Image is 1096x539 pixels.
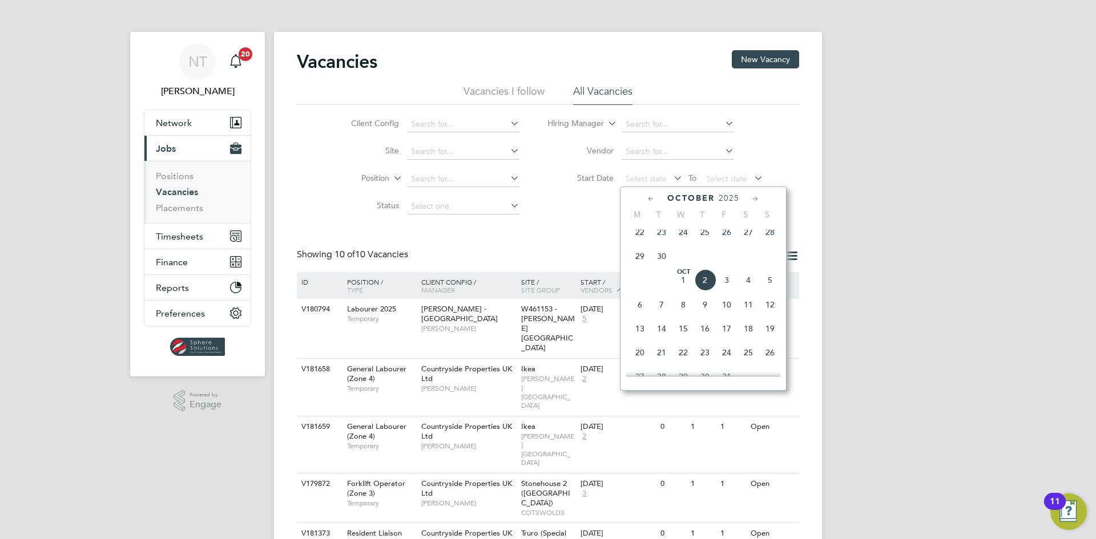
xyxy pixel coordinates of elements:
[672,366,694,387] span: 29
[651,366,672,387] span: 28
[735,209,756,220] span: S
[581,432,588,441] span: 2
[759,342,781,363] span: 26
[756,209,778,220] span: S
[156,171,194,181] a: Positions
[421,479,512,498] span: Countryside Properties UK Ltd
[548,173,614,183] label: Start Date
[347,384,416,393] span: Temporary
[224,43,247,80] a: 20
[156,117,192,128] span: Network
[407,116,519,132] input: Search for...
[670,209,691,220] span: W
[521,508,575,517] span: COTSWOLDS
[418,272,518,299] div: Client Config /
[130,32,265,376] nav: Main navigation
[759,318,781,339] span: 19
[626,209,648,220] span: M
[748,473,797,495] div: Open
[738,269,759,291] span: 4
[651,342,672,363] span: 21
[694,366,716,387] span: 30
[333,145,399,156] label: Site
[581,422,655,432] div: [DATE]
[651,245,672,267] span: 30
[297,50,377,73] h2: Vacancies
[156,257,188,268] span: Finance
[464,84,545,105] li: Vacancies I follow
[144,110,251,135] button: Network
[421,499,515,508] span: [PERSON_NAME]
[174,390,222,412] a: Powered byEngage
[713,209,735,220] span: F
[299,299,339,320] div: V180794
[716,269,738,291] span: 3
[521,432,575,467] span: [PERSON_NAME][GEOGRAPHIC_DATA]
[190,390,221,400] span: Powered by
[335,249,408,260] span: 10 Vacancies
[299,416,339,437] div: V181659
[651,294,672,315] span: 7
[347,499,416,508] span: Temporary
[759,221,781,243] span: 28
[629,342,651,363] span: 20
[144,84,251,98] span: Nathan Taylor
[347,304,396,314] span: Labourer 2025
[719,193,739,203] span: 2025
[1050,493,1087,530] button: Open Resource Center, 11 new notifications
[738,342,759,363] span: 25
[170,338,225,356] img: spheresolutions-logo-retina.png
[622,116,734,132] input: Search for...
[658,473,687,495] div: 0
[421,364,512,383] span: Countryside Properties UK Ltd
[688,416,718,437] div: 1
[521,374,575,410] span: [PERSON_NAME][GEOGRAPHIC_DATA]
[694,221,716,243] span: 25
[239,47,252,61] span: 20
[688,473,718,495] div: 1
[421,285,455,294] span: Manager
[156,187,198,197] a: Vacancies
[651,221,672,243] span: 23
[716,366,738,387] span: 31
[581,529,655,538] div: [DATE]
[144,301,251,326] button: Preferences
[716,318,738,339] span: 17
[188,54,207,69] span: NT
[581,374,588,384] span: 2
[581,314,588,324] span: 5
[581,364,655,374] div: [DATE]
[672,294,694,315] span: 8
[548,145,614,156] label: Vendor
[299,473,339,495] div: V179872
[748,416,797,437] div: Open
[672,269,694,291] span: 1
[521,364,535,374] span: Ikea
[347,364,406,383] span: General Labourer (Zone 4)
[718,416,747,437] div: 1
[299,359,339,380] div: V181658
[1050,501,1060,516] div: 11
[297,249,410,261] div: Showing
[333,118,399,128] label: Client Config
[347,314,416,323] span: Temporary
[622,144,734,160] input: Search for...
[578,272,658,301] div: Start /
[333,200,399,210] label: Status
[190,400,221,410] span: Engage
[694,294,716,315] span: 9
[738,294,759,315] span: 11
[732,50,799,68] button: New Vacancy
[144,43,251,98] a: NT[PERSON_NAME]
[648,209,670,220] span: T
[691,209,713,220] span: T
[421,324,515,333] span: [PERSON_NAME]
[759,269,781,291] span: 5
[716,342,738,363] span: 24
[658,416,687,437] div: 0
[521,285,560,294] span: Site Group
[421,384,515,393] span: [PERSON_NAME]
[335,249,355,260] span: 10 of
[626,173,667,184] span: Select date
[759,294,781,315] span: 12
